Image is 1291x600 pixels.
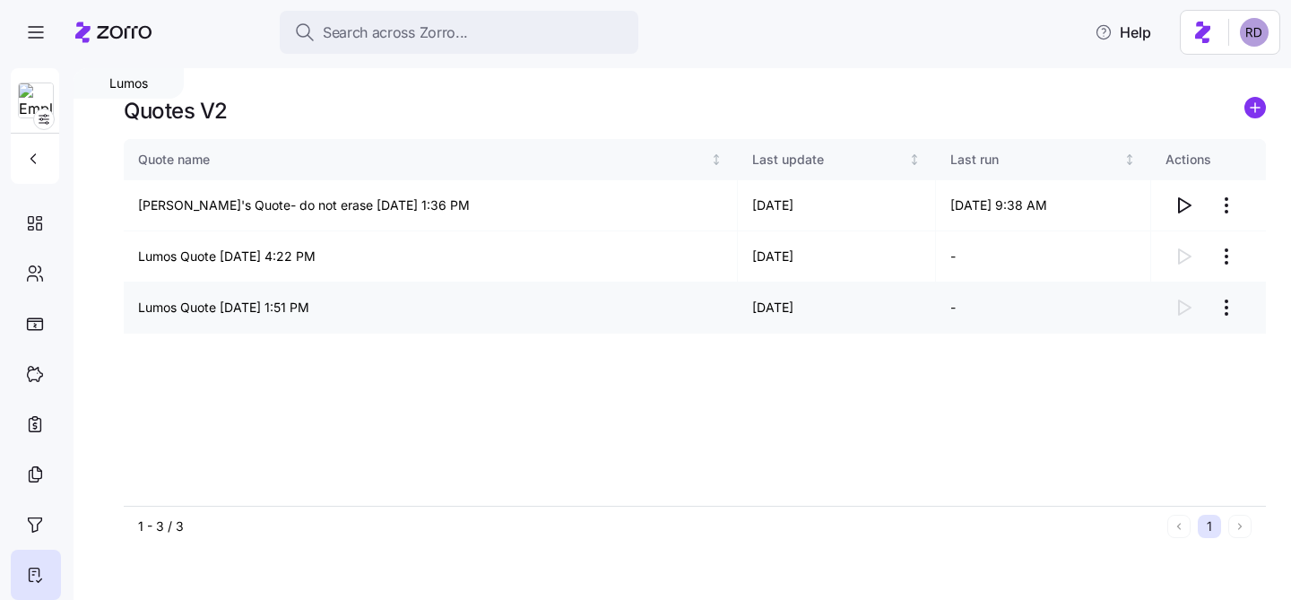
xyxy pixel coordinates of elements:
[1244,97,1266,125] a: add icon
[1198,515,1221,538] button: 1
[1167,515,1191,538] button: Previous page
[1080,14,1165,50] button: Help
[1240,18,1269,47] img: 6d862e07fa9c5eedf81a4422c42283ac
[936,180,1151,231] td: [DATE] 9:38 AM
[138,517,1160,535] div: 1 - 3 / 3
[936,139,1151,180] th: Last runNot sorted
[124,97,228,125] h1: Quotes V2
[936,231,1151,283] td: -
[1095,22,1151,43] span: Help
[124,180,738,231] td: [PERSON_NAME]'s Quote- do not erase [DATE] 1:36 PM
[738,283,937,334] td: [DATE]
[936,283,1151,334] td: -
[710,153,723,166] div: Not sorted
[908,153,921,166] div: Not sorted
[738,231,937,283] td: [DATE]
[124,231,738,283] td: Lumos Quote [DATE] 4:22 PM
[74,68,184,99] div: Lumos
[19,83,53,119] img: Employer logo
[738,139,937,180] th: Last updateNot sorted
[138,150,706,170] div: Quote name
[950,150,1120,170] div: Last run
[1123,153,1136,166] div: Not sorted
[1228,515,1252,538] button: Next page
[738,180,937,231] td: [DATE]
[1244,97,1266,118] svg: add icon
[124,283,738,334] td: Lumos Quote [DATE] 1:51 PM
[124,139,738,180] th: Quote nameNot sorted
[323,22,468,44] span: Search across Zorro...
[1165,150,1252,170] div: Actions
[752,150,905,170] div: Last update
[280,11,638,54] button: Search across Zorro...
